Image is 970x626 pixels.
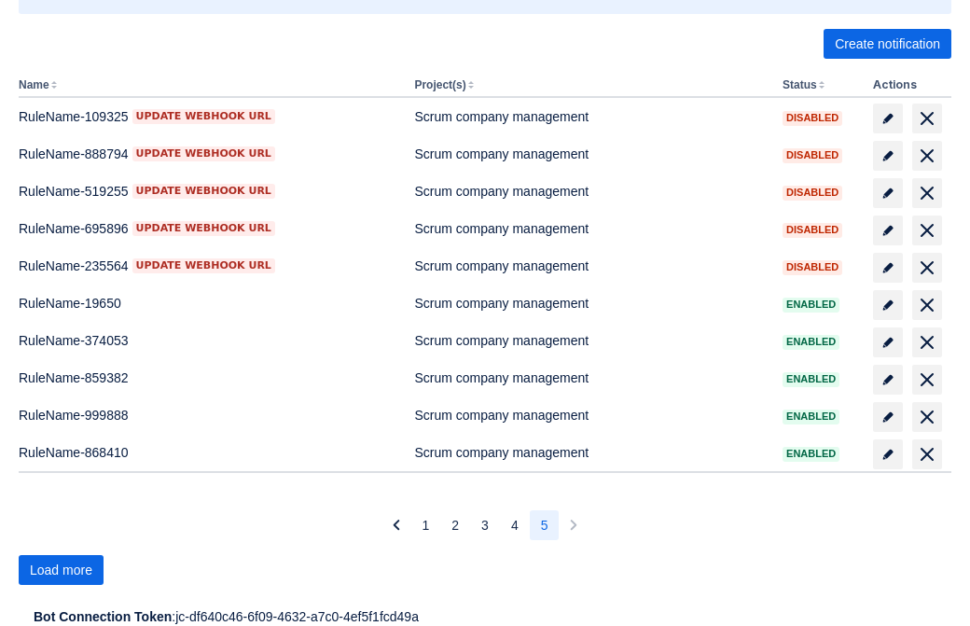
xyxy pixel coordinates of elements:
[414,145,768,163] div: Scrum company management
[19,294,399,313] div: RuleName-19650
[916,257,938,279] span: delete
[19,443,399,462] div: RuleName-868410
[30,555,92,585] span: Load more
[880,372,895,387] span: edit
[916,107,938,130] span: delete
[414,257,768,275] div: Scrum company management
[19,331,399,350] div: RuleName-374053
[381,510,589,540] nav: Pagination
[880,111,895,126] span: edit
[19,369,399,387] div: RuleName-859382
[19,219,399,238] div: RuleName-695896
[824,29,951,59] button: Create notification
[451,510,459,540] span: 2
[866,74,951,98] th: Actions
[414,182,768,201] div: Scrum company management
[916,443,938,466] span: delete
[559,510,589,540] button: Next
[19,78,49,91] button: Name
[783,113,842,123] span: Disabled
[916,182,938,204] span: delete
[783,150,842,160] span: Disabled
[19,555,104,585] button: Load more
[500,510,530,540] button: Page 4
[414,406,768,424] div: Scrum company management
[414,107,768,126] div: Scrum company management
[414,331,768,350] div: Scrum company management
[470,510,500,540] button: Page 3
[783,78,817,91] button: Status
[880,148,895,163] span: edit
[835,29,940,59] span: Create notification
[880,260,895,275] span: edit
[880,223,895,238] span: edit
[19,257,399,275] div: RuleName-235564
[414,294,768,313] div: Scrum company management
[440,510,470,540] button: Page 2
[136,146,271,161] span: Update webhook URL
[783,411,839,422] span: Enabled
[34,609,172,624] strong: Bot Connection Token
[541,510,548,540] span: 5
[916,219,938,242] span: delete
[880,410,895,424] span: edit
[916,369,938,391] span: delete
[783,262,842,272] span: Disabled
[880,186,895,201] span: edit
[916,294,938,316] span: delete
[880,335,895,350] span: edit
[783,337,839,347] span: Enabled
[414,443,768,462] div: Scrum company management
[136,258,271,273] span: Update webhook URL
[19,145,399,163] div: RuleName-888794
[783,374,839,384] span: Enabled
[916,406,938,428] span: delete
[34,607,936,626] div: : jc-df640c46-6f09-4632-a7c0-4ef5f1fcd49a
[880,298,895,313] span: edit
[511,510,519,540] span: 4
[19,107,399,126] div: RuleName-109325
[414,219,768,238] div: Scrum company management
[880,447,895,462] span: edit
[19,182,399,201] div: RuleName-519255
[783,449,839,459] span: Enabled
[783,225,842,235] span: Disabled
[423,510,430,540] span: 1
[530,510,560,540] button: Page 5
[414,78,465,91] button: Project(s)
[136,109,271,124] span: Update webhook URL
[136,184,271,199] span: Update webhook URL
[136,221,271,236] span: Update webhook URL
[381,510,411,540] button: Previous
[19,406,399,424] div: RuleName-999888
[411,510,441,540] button: Page 1
[783,299,839,310] span: Enabled
[916,331,938,354] span: delete
[481,510,489,540] span: 3
[414,369,768,387] div: Scrum company management
[916,145,938,167] span: delete
[783,188,842,198] span: Disabled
